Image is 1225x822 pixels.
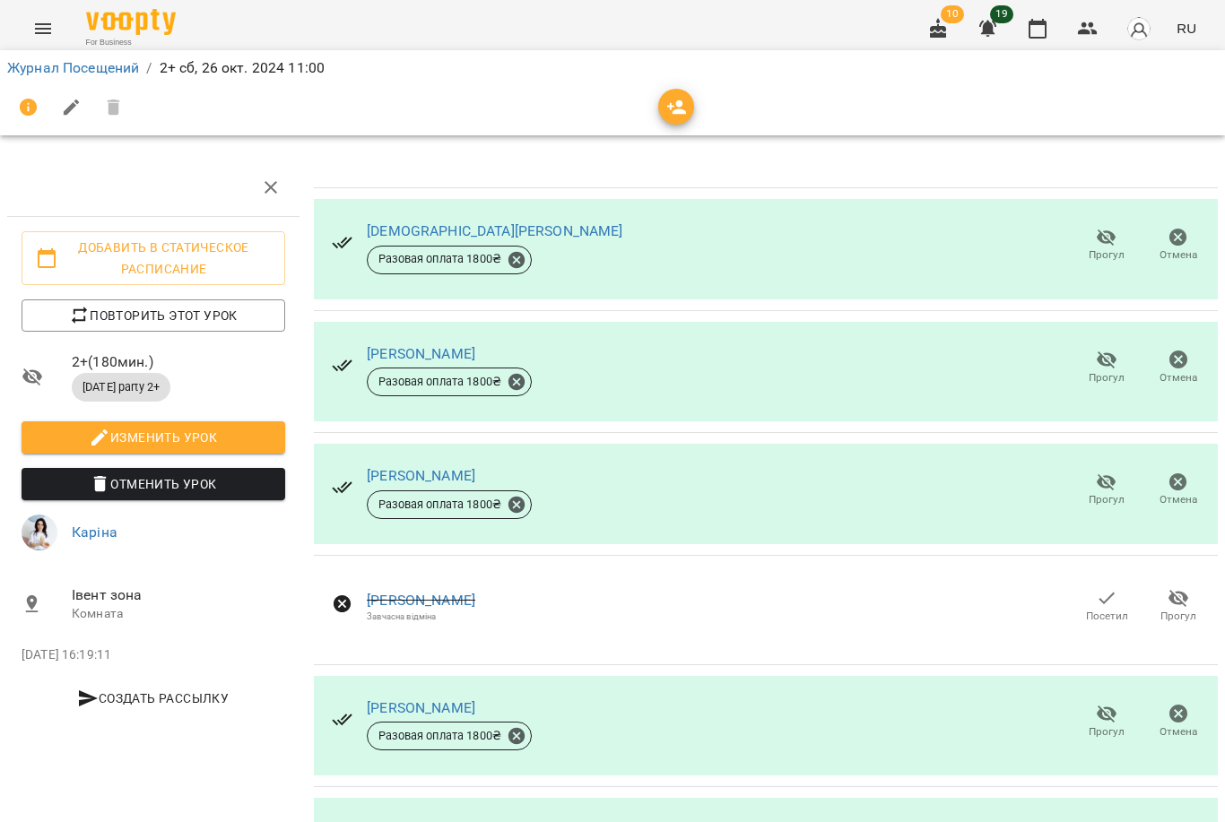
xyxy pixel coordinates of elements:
[22,421,285,454] button: Изменить урок
[1071,342,1142,393] button: Прогул
[1177,19,1196,38] span: RU
[1071,465,1142,515] button: Прогул
[36,473,271,495] span: Отменить Урок
[72,584,285,606] span: Івент зона
[1089,370,1125,385] span: Прогул
[367,610,475,622] div: Завчасна відміна
[1086,609,1128,624] span: Посетил
[22,7,65,50] button: Menu
[22,231,285,285] button: Добавить в статическое расписание
[367,699,475,716] a: [PERSON_NAME]
[36,237,271,280] span: Добавить в статическое расписание
[367,345,475,362] a: [PERSON_NAME]
[368,728,512,744] span: Разовая оплата 1800 ₴
[1160,492,1197,507] span: Отмена
[7,59,139,76] a: Журнал Посещений
[1142,342,1214,393] button: Отмена
[1089,724,1125,740] span: Прогул
[367,246,532,274] div: Разовая оплата 1800₴
[146,57,152,79] li: /
[1169,12,1203,45] button: RU
[368,497,512,513] span: Разовая оплата 1800 ₴
[22,515,57,550] img: 8a6d30e1977ec309429827344185c081.jpg
[72,379,170,395] span: [DATE] party 2+
[367,222,623,239] a: [DEMOGRAPHIC_DATA][PERSON_NAME]
[7,57,1218,79] nav: breadcrumb
[22,646,285,664] p: [DATE] 16:19:11
[1071,221,1142,271] button: Прогул
[72,523,117,541] a: Каріна
[1071,581,1142,631] button: Посетил
[1160,370,1197,385] span: Отмена
[941,5,964,23] span: 10
[1160,247,1197,263] span: Отмена
[367,722,532,750] div: Разовая оплата 1800₴
[367,592,475,609] a: [PERSON_NAME]
[1142,465,1214,515] button: Отмена
[1071,697,1142,747] button: Прогул
[1126,16,1151,41] img: avatar_s.png
[36,305,271,326] span: Повторить этот урок
[22,468,285,500] button: Отменить Урок
[367,368,532,396] div: Разовая оплата 1800₴
[1142,697,1214,747] button: Отмена
[1089,247,1125,263] span: Прогул
[1142,221,1214,271] button: Отмена
[1089,492,1125,507] span: Прогул
[368,251,512,267] span: Разовая оплата 1800 ₴
[368,374,512,390] span: Разовая оплата 1800 ₴
[160,57,326,79] p: 2+ сб, 26 окт. 2024 11:00
[86,37,176,48] span: For Business
[86,9,176,35] img: Voopty Logo
[367,467,475,484] a: [PERSON_NAME]
[1142,581,1214,631] button: Прогул
[29,688,278,709] span: Создать рассылку
[367,490,532,519] div: Разовая оплата 1800₴
[990,5,1013,23] span: 19
[22,299,285,332] button: Повторить этот урок
[1160,609,1196,624] span: Прогул
[72,605,285,623] p: Комната
[22,682,285,714] button: Создать рассылку
[72,351,285,373] span: 2+ ( 180 мин. )
[36,427,271,448] span: Изменить урок
[1160,724,1197,740] span: Отмена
